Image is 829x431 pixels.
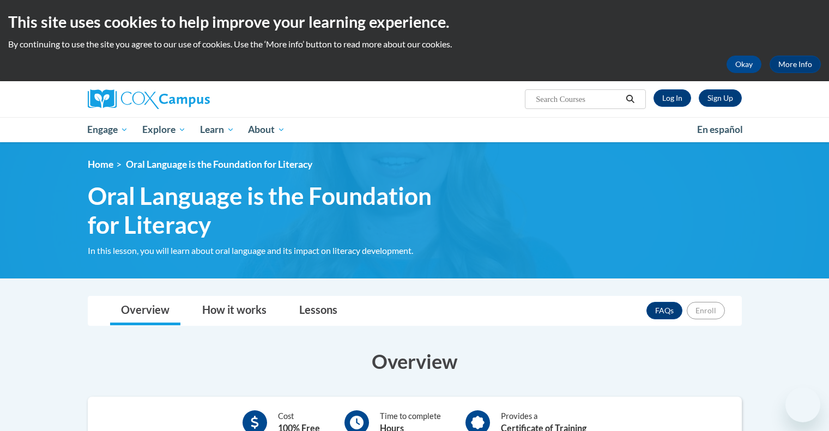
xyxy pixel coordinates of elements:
button: Search [622,93,638,106]
button: Okay [727,56,761,73]
span: About [248,123,285,136]
button: Enroll [687,302,725,319]
iframe: Button to launch messaging window [785,387,820,422]
span: Learn [200,123,234,136]
a: About [241,117,292,142]
img: Cox Campus [88,89,210,109]
a: Learn [193,117,241,142]
a: Cox Campus [88,89,295,109]
a: Home [88,159,113,170]
a: En español [690,118,750,141]
span: Explore [142,123,186,136]
a: More Info [770,56,821,73]
a: Register [699,89,742,107]
h2: This site uses cookies to help improve your learning experience. [8,11,821,33]
p: By continuing to use the site you agree to our use of cookies. Use the ‘More info’ button to read... [8,38,821,50]
a: Log In [653,89,691,107]
div: In this lesson, you will learn about oral language and its impact on literacy development. [88,245,464,257]
a: Explore [135,117,193,142]
div: Main menu [71,117,758,142]
a: Overview [110,296,180,325]
input: Search Courses [535,93,622,106]
span: Oral Language is the Foundation for Literacy [88,181,464,239]
a: Engage [81,117,136,142]
span: En español [697,124,743,135]
span: Oral Language is the Foundation for Literacy [126,159,312,170]
span: Engage [87,123,128,136]
a: FAQs [646,302,682,319]
a: Lessons [288,296,348,325]
h3: Overview [88,348,742,375]
a: How it works [191,296,277,325]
